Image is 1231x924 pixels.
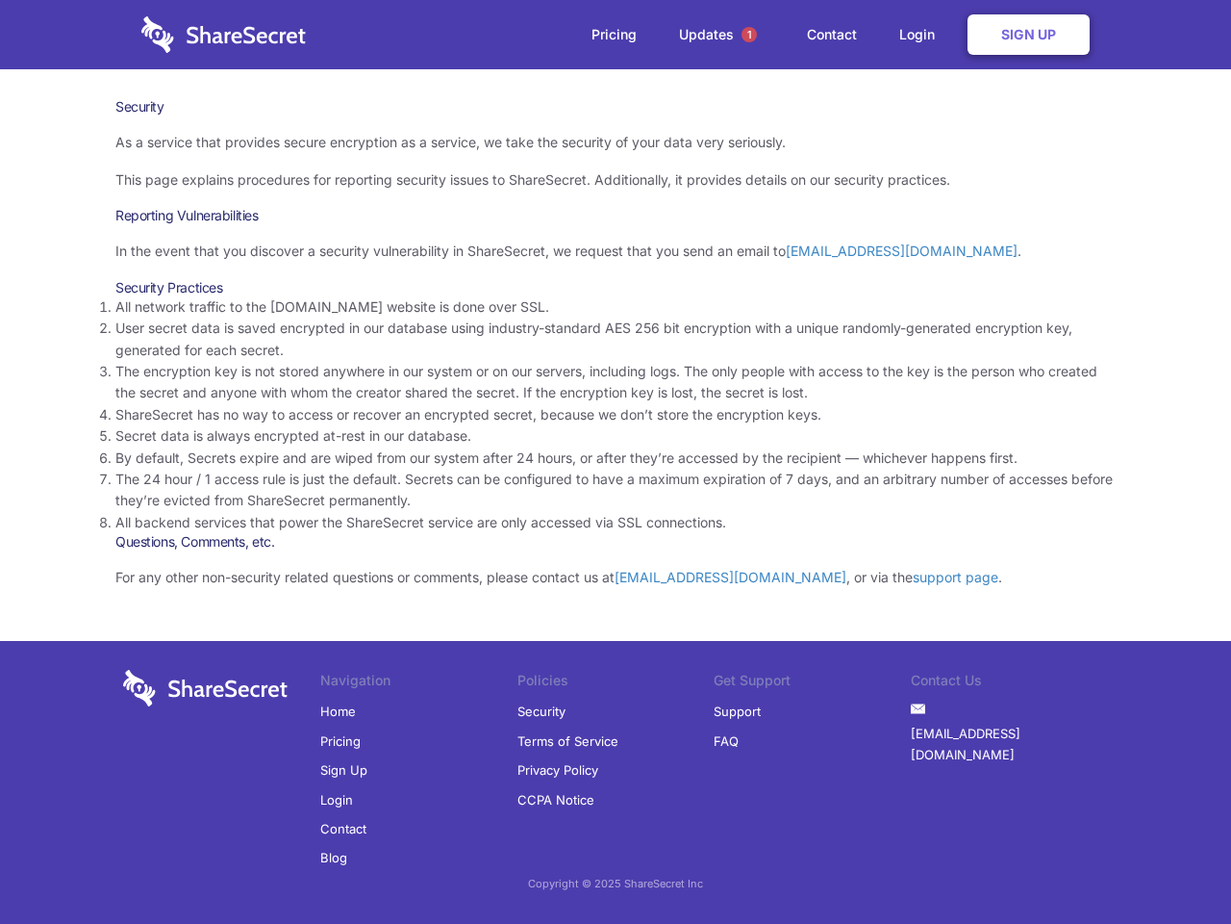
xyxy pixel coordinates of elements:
[517,756,598,784] a: Privacy Policy
[714,727,739,756] a: FAQ
[115,207,1116,224] h3: Reporting Vulnerabilities
[788,5,876,64] a: Contact
[615,569,846,585] a: [EMAIL_ADDRESS][DOMAIN_NAME]
[320,756,367,784] a: Sign Up
[115,169,1116,191] p: This page explains procedures for reporting security issues to ShareSecret. Additionally, it prov...
[115,448,1116,469] li: By default, Secrets expire and are wiped from our system after 24 hours, or after they’re accesse...
[320,670,517,697] li: Navigation
[115,425,1116,447] li: Secret data is always encrypted at-rest in our database.
[320,843,347,872] a: Blog
[741,27,757,42] span: 1
[115,296,1116,318] li: All network traffic to the [DOMAIN_NAME] website is done over SSL.
[141,16,306,53] img: logo-wordmark-white-trans-d4663122ce5f474addd5e946df7df03e33cb6a1c49d2221995e7729f52c070b2.svg
[115,512,1116,533] li: All backend services that power the ShareSecret service are only accessed via SSL connections.
[911,719,1108,770] a: [EMAIL_ADDRESS][DOMAIN_NAME]
[115,404,1116,425] li: ShareSecret has no way to access or recover an encrypted secret, because we don’t store the encry...
[115,98,1116,115] h1: Security
[320,697,356,726] a: Home
[911,670,1108,697] li: Contact Us
[115,361,1116,404] li: The encryption key is not stored anywhere in our system or on our servers, including logs. The on...
[967,14,1090,55] a: Sign Up
[320,785,353,814] a: Login
[572,5,656,64] a: Pricing
[115,241,1116,262] p: In the event that you discover a security vulnerability in ShareSecret, we request that you send ...
[880,5,964,64] a: Login
[913,569,998,585] a: support page
[517,697,565,726] a: Security
[320,814,366,843] a: Contact
[517,785,594,814] a: CCPA Notice
[786,243,1017,259] a: [EMAIL_ADDRESS][DOMAIN_NAME]
[115,469,1116,512] li: The 24 hour / 1 access rule is just the default. Secrets can be configured to have a maximum expi...
[517,727,618,756] a: Terms of Service
[714,670,911,697] li: Get Support
[123,670,288,706] img: logo-wordmark-white-trans-d4663122ce5f474addd5e946df7df03e33cb6a1c49d2221995e7729f52c070b2.svg
[115,533,1116,551] h3: Questions, Comments, etc.
[115,279,1116,296] h3: Security Practices
[517,670,715,697] li: Policies
[320,727,361,756] a: Pricing
[115,318,1116,361] li: User secret data is saved encrypted in our database using industry-standard AES 256 bit encryptio...
[714,697,761,726] a: Support
[115,567,1116,588] p: For any other non-security related questions or comments, please contact us at , or via the .
[115,132,1116,153] p: As a service that provides secure encryption as a service, we take the security of your data very...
